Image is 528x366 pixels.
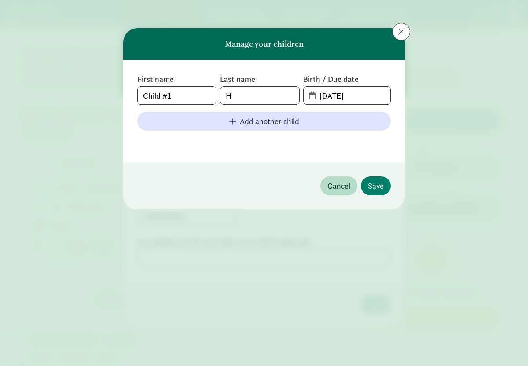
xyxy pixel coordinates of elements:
input: MM-DD-YYYY [314,87,390,104]
h6: Manage your children [225,40,304,48]
label: Birth / Due date [303,74,391,84]
button: Cancel [320,176,357,195]
button: Add another child [137,112,391,131]
span: Save [368,180,384,192]
span: Add another child [240,115,299,127]
label: First name [137,74,216,84]
label: Last name [220,74,299,84]
button: Save [361,176,391,195]
span: Cancel [327,180,350,192]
